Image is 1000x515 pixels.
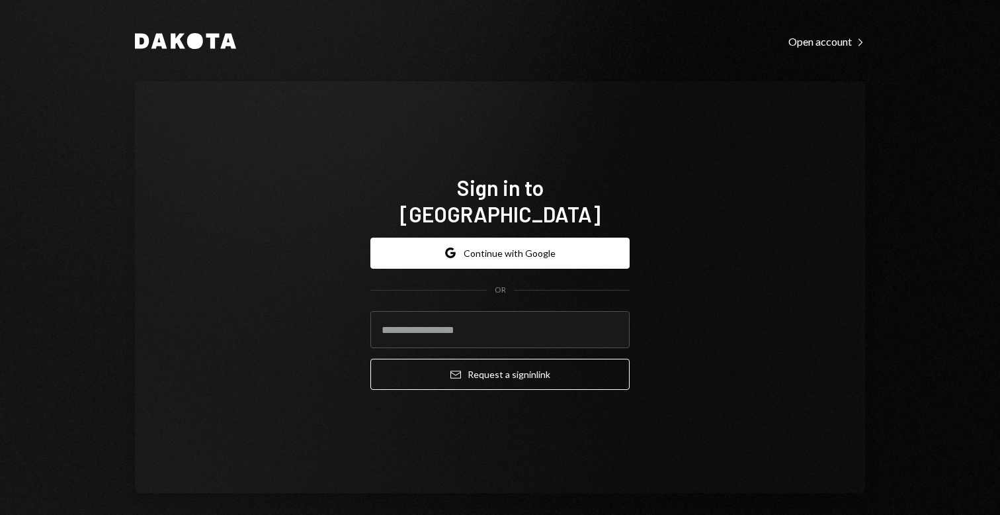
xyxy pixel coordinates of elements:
h1: Sign in to [GEOGRAPHIC_DATA] [370,174,630,227]
a: Open account [788,34,865,48]
button: Continue with Google [370,238,630,269]
div: OR [495,285,506,296]
button: Request a signinlink [370,359,630,390]
div: Open account [788,35,865,48]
